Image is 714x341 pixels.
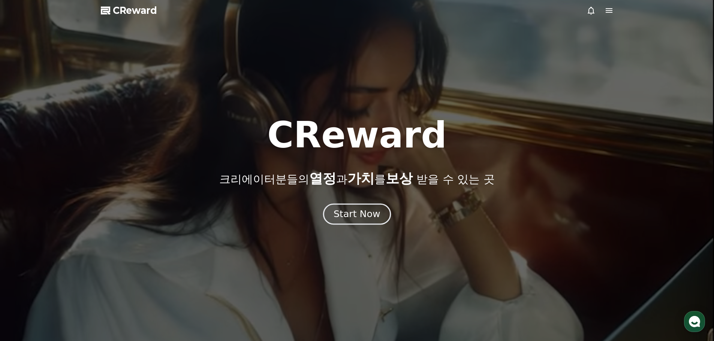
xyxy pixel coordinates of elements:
button: Start Now [323,203,391,225]
span: 열정 [309,171,336,186]
span: 보상 [386,171,413,186]
div: Start Now [334,208,380,220]
span: 가치 [347,171,374,186]
a: CReward [101,4,157,16]
span: 홈 [24,249,28,255]
span: 설정 [116,249,125,255]
p: 크리에이터분들의 과 를 받을 수 있는 곳 [219,171,494,186]
span: CReward [113,4,157,16]
a: 대화 [49,237,97,256]
h1: CReward [267,117,447,153]
a: Start Now [325,211,389,219]
a: 홈 [2,237,49,256]
span: 대화 [69,249,78,255]
a: 설정 [97,237,144,256]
